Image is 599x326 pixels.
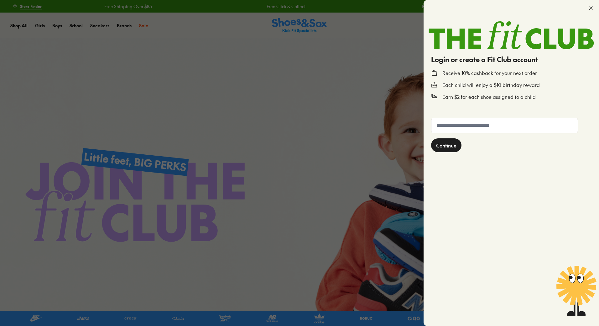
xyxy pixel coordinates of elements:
p: Earn $2 for each shoe assigned to a child [442,94,536,100]
h4: Login or create a Fit Club account [431,54,591,65]
p: Each child will enjoy a $10 birthday reward [442,82,540,88]
p: Receive 10% cashback for your next order [442,70,537,77]
img: TheFitClub_Landscape_2a1d24fe-98f1-4588-97ac-f3657bedce49.svg [429,21,594,49]
button: Continue [431,138,461,152]
span: Continue [436,142,456,149]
